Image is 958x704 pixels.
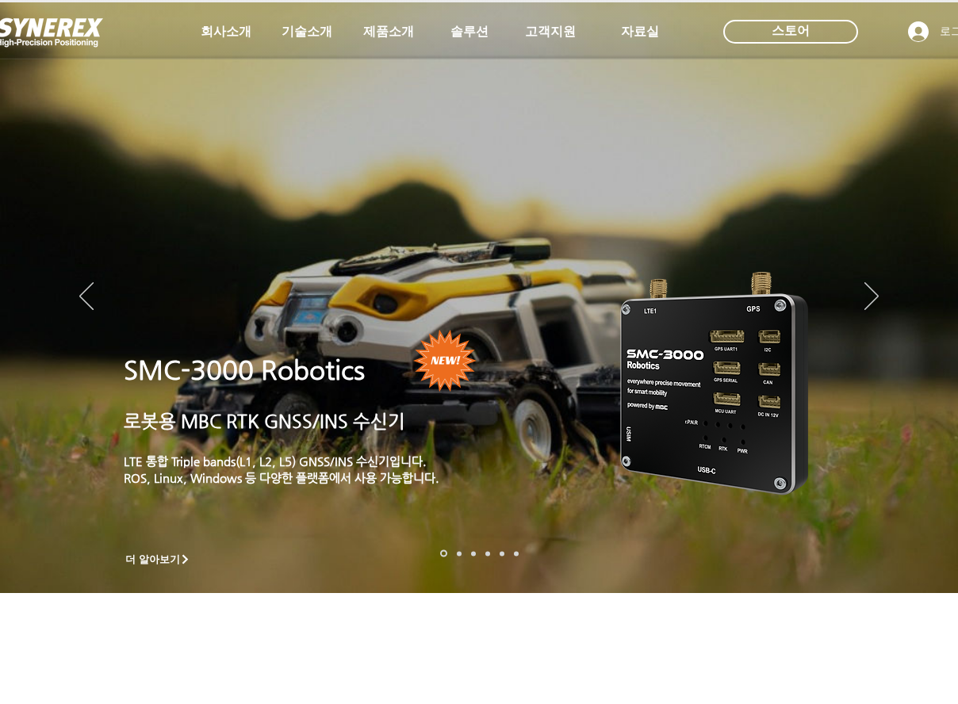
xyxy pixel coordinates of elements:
span: 기술소개 [282,24,332,40]
span: 자료실 [621,24,659,40]
a: 드론 8 - SMC 2000 [457,551,462,556]
div: 스토어 [723,20,858,44]
a: 정밀농업 [514,551,519,556]
button: 다음 [864,282,879,312]
span: 솔루션 [450,24,489,40]
span: 고객지원 [525,24,576,40]
a: 기술소개 [267,16,347,48]
a: 자율주행 [485,551,490,556]
img: KakaoTalk_20241224_155801212.png [598,248,832,514]
a: LTE 통합 Triple bands(L1, L2, L5) GNSS/INS 수신기입니다. [124,454,427,468]
a: 로봇 [500,551,504,556]
a: 고객지원 [511,16,590,48]
a: 제품소개 [349,16,428,48]
nav: 슬라이드 [435,550,523,557]
span: 회사소개 [201,24,251,40]
a: 로봇용 MBC RTK GNSS/INS 수신기 [124,411,405,431]
a: 솔루션 [430,16,509,48]
a: 더 알아보기 [118,549,197,569]
span: 더 알아보기 [125,553,180,567]
a: 로봇- SMC 2000 [440,550,447,557]
a: 측량 IoT [471,551,476,556]
a: 회사소개 [186,16,266,48]
button: 이전 [79,282,94,312]
a: 자료실 [600,16,680,48]
a: SMC-3000 Robotics [124,355,365,385]
a: ROS, Linux, Windows 등 다양한 플랫폼에서 사용 가능합니다. [124,471,439,484]
span: 스토어 [772,22,810,40]
span: 제품소개 [363,24,414,40]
